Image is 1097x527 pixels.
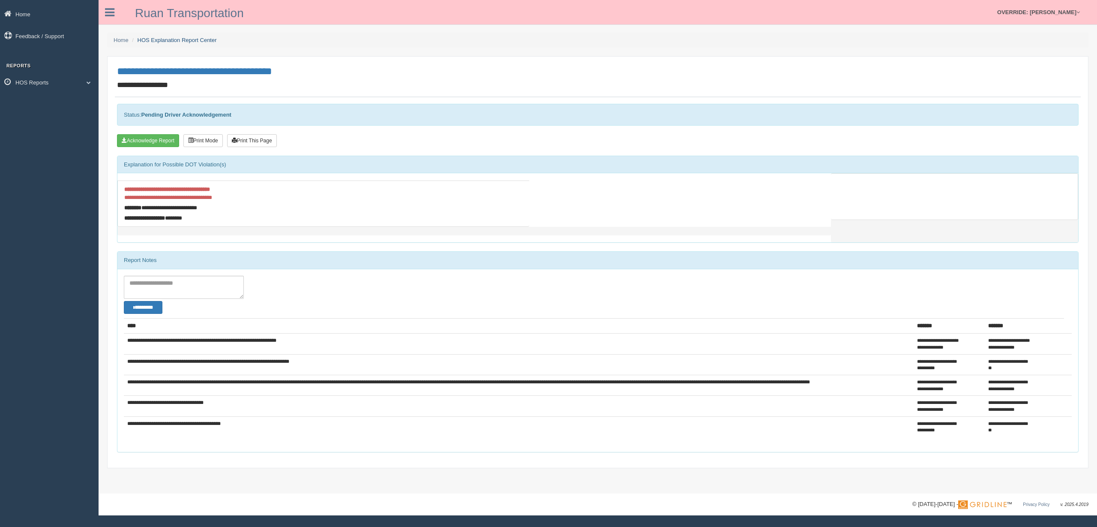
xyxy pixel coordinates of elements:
button: Acknowledge Receipt [117,134,179,147]
a: Home [114,37,129,43]
button: Print This Page [227,134,277,147]
div: Explanation for Possible DOT Violation(s) [117,156,1078,173]
img: Gridline [958,500,1007,509]
a: Ruan Transportation [135,6,244,20]
div: Status: [117,104,1079,126]
strong: Pending Driver Acknowledgement [141,111,231,118]
div: Report Notes [117,252,1078,269]
button: Print Mode [183,134,223,147]
div: © [DATE]-[DATE] - ™ [912,500,1088,509]
span: v. 2025.4.2019 [1061,502,1088,507]
a: HOS Explanation Report Center [138,37,217,43]
a: Privacy Policy [1023,502,1049,507]
button: Change Filter Options [124,301,162,314]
